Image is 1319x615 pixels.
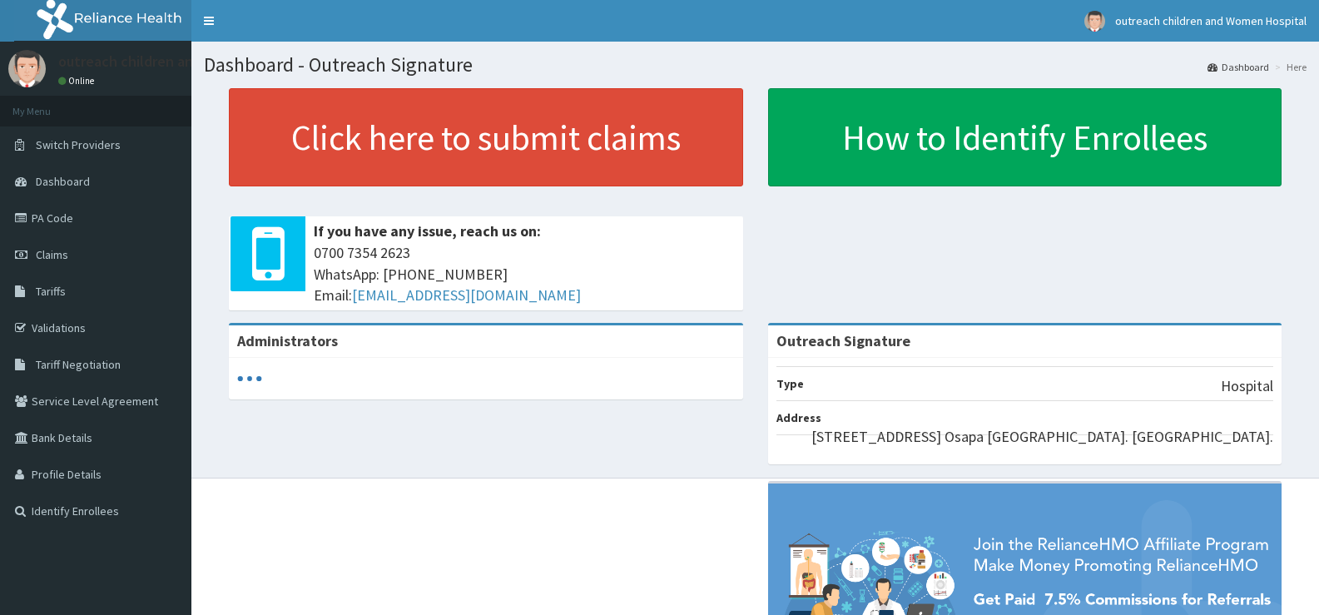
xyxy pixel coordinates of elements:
span: Switch Providers [36,137,121,152]
span: outreach children and Women Hospital [1115,13,1307,28]
svg: audio-loading [237,366,262,391]
img: User Image [1084,11,1105,32]
a: Click here to submit claims [229,88,743,186]
b: If you have any issue, reach us on: [314,221,541,241]
b: Administrators [237,331,338,350]
span: Claims [36,247,68,262]
p: outreach children and Women Hospital [58,54,311,69]
span: 0700 7354 2623 WhatsApp: [PHONE_NUMBER] Email: [314,242,735,306]
span: Tariff Negotiation [36,357,121,372]
li: Here [1271,60,1307,74]
p: Hospital [1221,375,1273,397]
span: Tariffs [36,284,66,299]
img: User Image [8,50,46,87]
h1: Dashboard - Outreach Signature [204,54,1307,76]
b: Address [776,410,821,425]
a: Online [58,75,98,87]
p: [STREET_ADDRESS] Osapa [GEOGRAPHIC_DATA]. [GEOGRAPHIC_DATA]. [811,426,1273,448]
a: How to Identify Enrollees [768,88,1282,186]
a: [EMAIL_ADDRESS][DOMAIN_NAME] [352,285,581,305]
span: Dashboard [36,174,90,189]
a: Dashboard [1207,60,1269,74]
b: Type [776,376,804,391]
strong: Outreach Signature [776,331,910,350]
